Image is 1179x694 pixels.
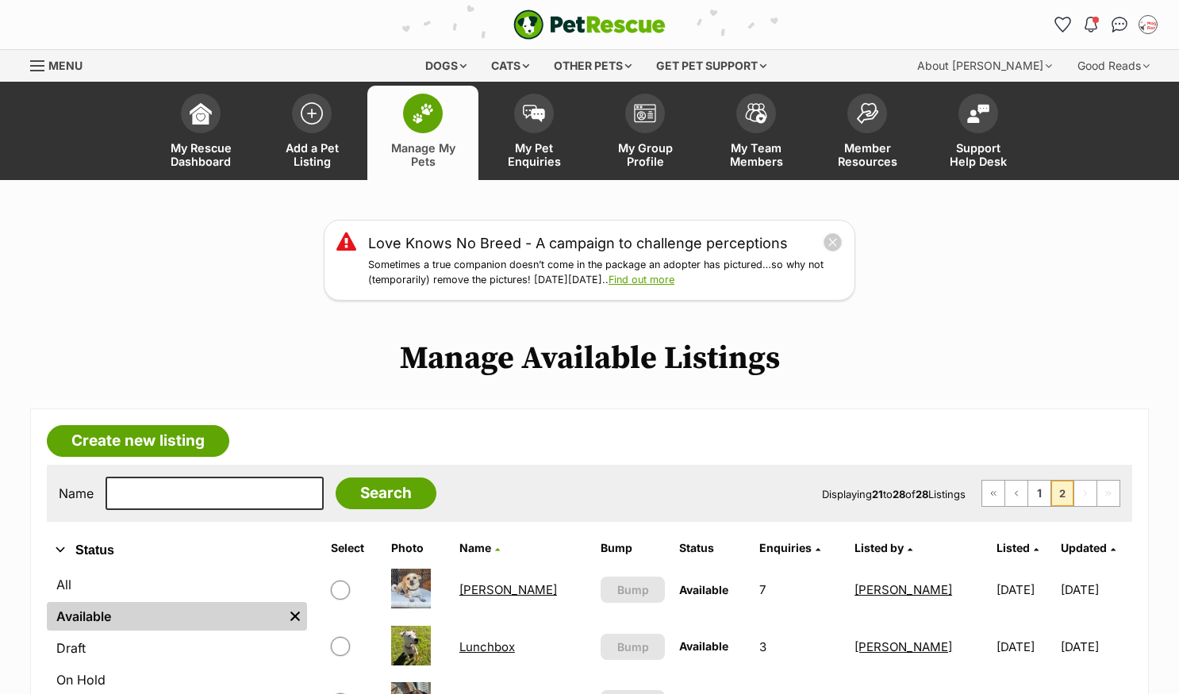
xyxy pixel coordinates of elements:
[981,480,1120,507] nav: Pagination
[812,86,923,180] a: Member Resources
[823,232,843,252] button: close
[634,104,656,123] img: group-profile-icon-3fa3cf56718a62981997c0bc7e787c4b2cf8bcc04b72c1350f741eb67cf2f40e.svg
[990,562,1060,617] td: [DATE]
[1028,481,1050,506] a: Page 1
[759,541,812,554] span: translation missing: en.admin.listings.index.attributes.enquiries
[543,50,643,82] div: Other pets
[872,488,883,500] strong: 21
[997,541,1030,554] span: Listed
[831,141,903,168] span: Member Resources
[1097,481,1119,506] span: Last page
[589,86,701,180] a: My Group Profile
[990,619,1060,674] td: [DATE]
[997,541,1039,554] a: Listed
[47,425,229,457] a: Create new listing
[368,258,843,288] p: Sometimes a true companion doesn’t come in the package an adopter has pictured…so why not (tempor...
[1074,481,1096,506] span: Next page
[256,86,367,180] a: Add a Pet Listing
[609,274,674,286] a: Find out more
[47,665,307,694] a: On Hold
[916,488,928,500] strong: 28
[30,50,94,79] a: Menu
[368,232,788,254] a: Love Knows No Breed - A campaign to challenge perceptions
[601,577,665,603] button: Bump
[513,10,666,40] a: PetRescue
[753,619,847,674] td: 3
[1085,17,1097,33] img: notifications-46538b983faf8c2785f20acdc204bb7945ddae34d4c08c2a6579f10ce5e182be.svg
[276,141,348,168] span: Add a Pet Listing
[645,50,778,82] div: Get pet support
[923,86,1034,180] a: Support Help Desk
[617,638,649,655] span: Bump
[478,86,589,180] a: My Pet Enquiries
[283,602,307,631] a: Remove filter
[1112,17,1128,33] img: chat-41dd97257d64d25036548639549fe6c8038ab92f7586957e7f3b1b290dea8141.svg
[165,141,236,168] span: My Rescue Dashboard
[753,562,847,617] td: 7
[822,488,966,500] span: Displaying to of Listings
[385,535,451,561] th: Photo
[679,639,728,653] span: Available
[1140,17,1156,33] img: Laura Chao profile pic
[1050,12,1075,37] a: Favourites
[982,481,1004,506] a: First page
[336,477,436,509] input: Search
[609,141,681,168] span: My Group Profile
[59,486,94,500] label: Name
[1050,12,1161,37] ul: Account quick links
[679,583,728,596] span: Available
[47,602,283,631] a: Available
[391,626,431,665] img: Lunchbox
[1078,12,1104,37] button: Notifications
[190,102,212,125] img: dashboard-icon-eb2f2d2d3e046f16d808141f083e7271f6b2e854fb5c12c21221c1fb7104beca.svg
[414,50,478,82] div: Dogs
[367,86,478,180] a: Manage My Pets
[1061,541,1116,554] a: Updated
[1107,12,1132,37] a: Conversations
[513,10,666,40] img: logo-e224e6f780fb5917bec1dbf3a21bbac754714ae5b6737aabdf751b685950b380.svg
[523,105,545,122] img: pet-enquiries-icon-7e3ad2cf08bfb03b45e93fb7055b45f3efa6380592205ae92323e6603595dc1f.svg
[893,488,905,500] strong: 28
[47,540,307,561] button: Status
[459,582,557,597] a: [PERSON_NAME]
[325,535,383,561] th: Select
[47,570,307,599] a: All
[594,535,671,561] th: Bump
[617,581,649,598] span: Bump
[943,141,1014,168] span: Support Help Desk
[1066,50,1161,82] div: Good Reads
[459,639,515,654] a: Lunchbox
[854,541,904,554] span: Listed by
[387,141,459,168] span: Manage My Pets
[145,86,256,180] a: My Rescue Dashboard
[412,103,434,124] img: manage-my-pets-icon-02211641906a0b7f246fdf0571729dbe1e7629f14944591b6c1af311fb30b64b.svg
[1061,619,1131,674] td: [DATE]
[906,50,1063,82] div: About [PERSON_NAME]
[701,86,812,180] a: My Team Members
[301,102,323,125] img: add-pet-listing-icon-0afa8454b4691262ce3f59096e99ab1cd57d4a30225e0717b998d2c9b9846f56.svg
[601,634,665,660] button: Bump
[459,541,500,554] a: Name
[1061,562,1131,617] td: [DATE]
[480,50,540,82] div: Cats
[498,141,570,168] span: My Pet Enquiries
[1061,541,1107,554] span: Updated
[856,102,878,124] img: member-resources-icon-8e73f808a243e03378d46382f2149f9095a855e16c252ad45f914b54edf8863c.svg
[854,582,952,597] a: [PERSON_NAME]
[967,104,989,123] img: help-desk-icon-fdf02630f3aa405de69fd3d07c3f3aa587a6932b1a1747fa1d2bba05be0121f9.svg
[854,639,952,654] a: [PERSON_NAME]
[48,59,83,72] span: Menu
[673,535,751,561] th: Status
[1135,12,1161,37] button: My account
[1051,481,1073,506] span: Page 2
[1005,481,1027,506] a: Previous page
[745,103,767,124] img: team-members-icon-5396bd8760b3fe7c0b43da4ab00e1e3bb1a5d9ba89233759b79545d2d3fc5d0d.svg
[47,634,307,662] a: Draft
[720,141,792,168] span: My Team Members
[459,541,491,554] span: Name
[759,541,820,554] a: Enquiries
[854,541,912,554] a: Listed by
